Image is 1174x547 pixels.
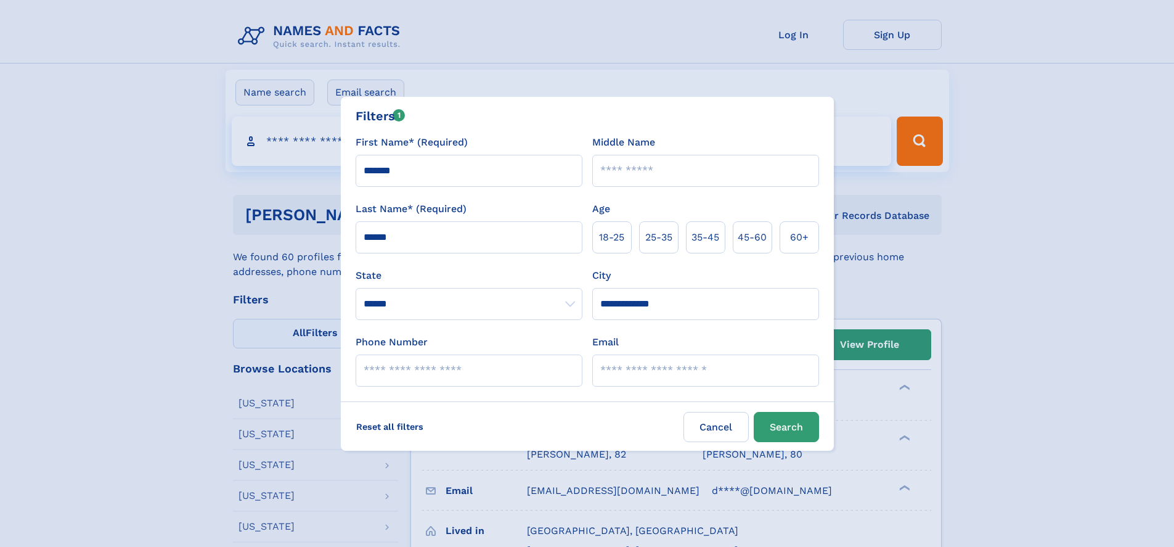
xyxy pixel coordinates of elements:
label: Email [592,335,619,350]
label: Reset all filters [348,412,431,442]
button: Search [754,412,819,442]
span: 60+ [790,230,809,245]
label: City [592,268,611,283]
span: 18‑25 [599,230,624,245]
div: Filters [356,107,406,125]
label: State [356,268,582,283]
label: Phone Number [356,335,428,350]
label: Cancel [683,412,749,442]
span: 35‑45 [691,230,719,245]
label: Middle Name [592,135,655,150]
label: Age [592,202,610,216]
span: 45‑60 [738,230,767,245]
span: 25‑35 [645,230,672,245]
label: First Name* (Required) [356,135,468,150]
label: Last Name* (Required) [356,202,467,216]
